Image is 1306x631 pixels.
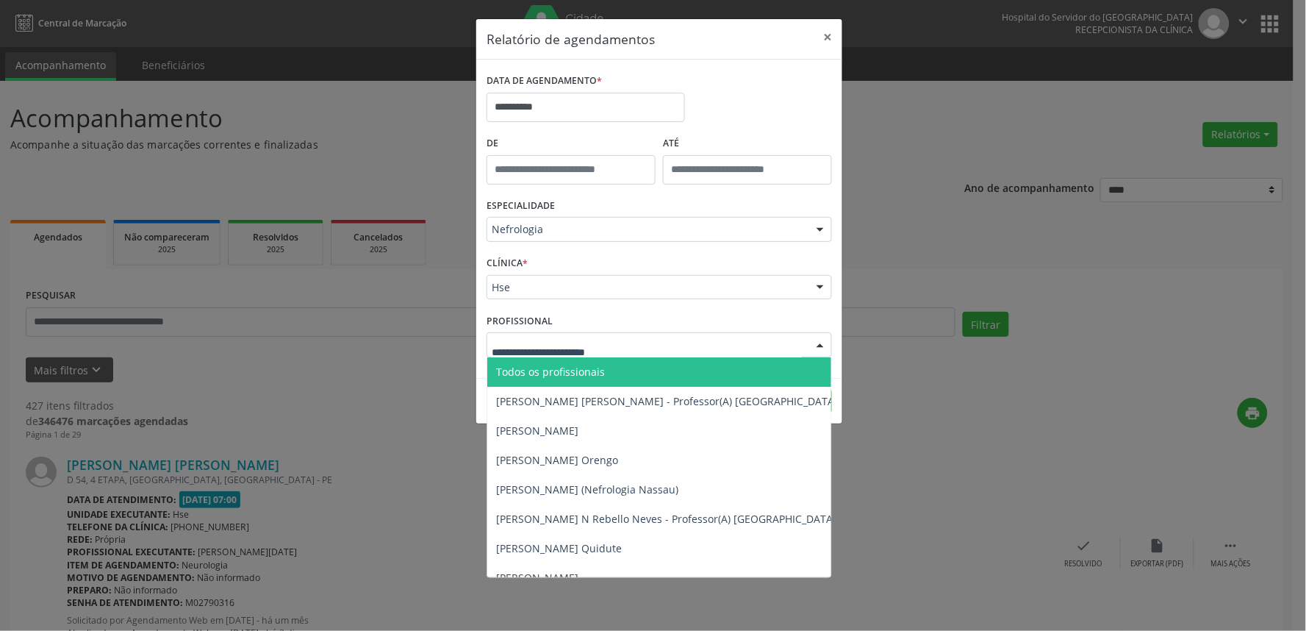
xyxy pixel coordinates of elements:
span: [PERSON_NAME] [496,424,578,438]
span: [PERSON_NAME] [PERSON_NAME] - Professor(A) [GEOGRAPHIC_DATA] [496,394,838,408]
label: ATÉ [663,132,832,155]
label: CLÍNICA [487,252,528,275]
span: [PERSON_NAME] Orengo [496,453,618,467]
span: Nefrologia [492,222,802,237]
span: [PERSON_NAME] [496,571,578,585]
span: Hse [492,280,802,295]
label: DATA DE AGENDAMENTO [487,70,602,93]
label: PROFISSIONAL [487,310,553,332]
button: Close [813,19,842,55]
label: ESPECIALIDADE [487,195,555,218]
h5: Relatório de agendamentos [487,29,655,49]
span: [PERSON_NAME] N Rebello Neves - Professor(A) [GEOGRAPHIC_DATA] [496,512,836,526]
label: De [487,132,656,155]
span: Todos os profissionais [496,365,605,379]
span: [PERSON_NAME] Quidute [496,541,622,555]
span: [PERSON_NAME] (Nefrologia Nassau) [496,482,678,496]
